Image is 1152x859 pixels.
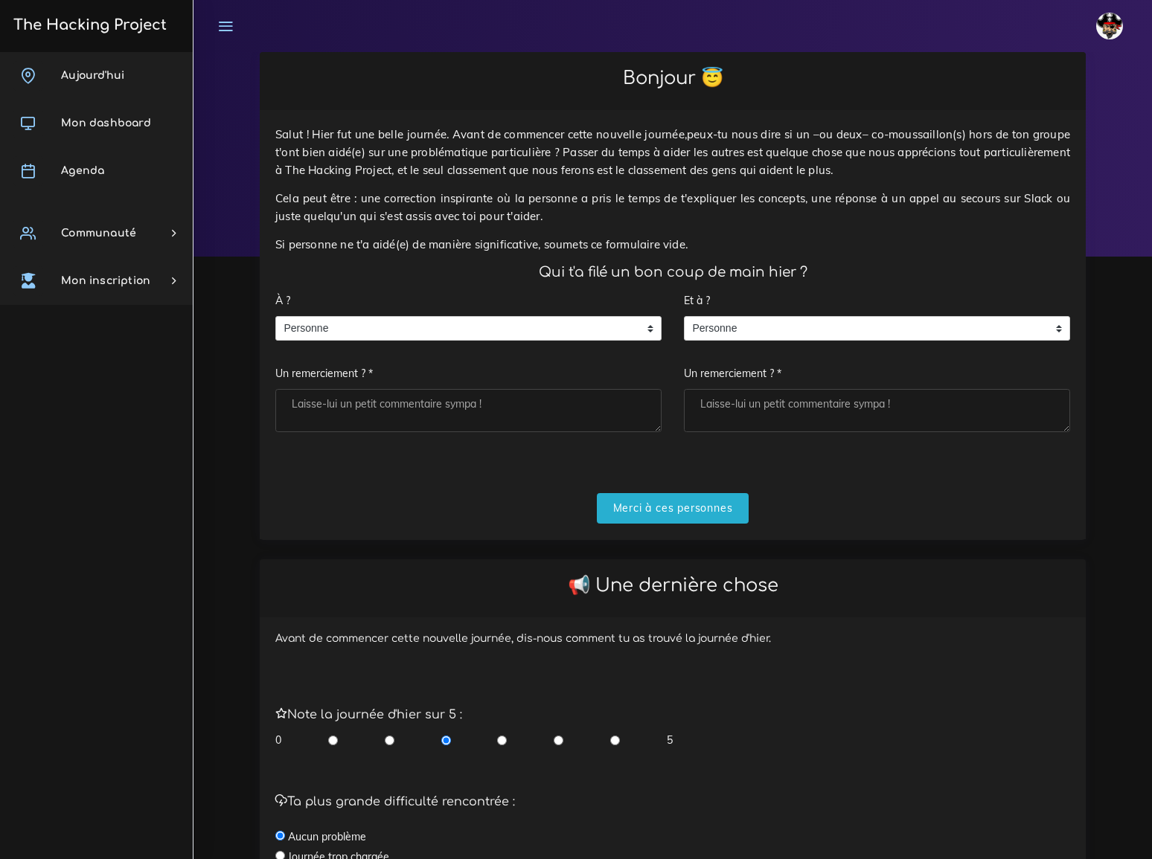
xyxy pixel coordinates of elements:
label: Aucun problème [288,829,366,844]
h2: Bonjour 😇 [275,68,1070,89]
h5: Ta plus grande difficulté rencontrée : [275,795,1070,809]
span: Communauté [61,228,136,239]
h4: Qui t'a filé un bon coup de main hier ? [275,264,1070,280]
span: Personne [276,317,639,341]
p: Cela peut être : une correction inspirante où la personne a pris le temps de t'expliquer les conc... [275,190,1070,225]
img: avatar [1096,13,1123,39]
label: Un remerciement ? * [684,359,781,390]
h6: Avant de commencer cette nouvelle journée, dis-nous comment tu as trouvé la journée d'hier. [275,633,1070,646]
h2: 📢 Une dernière chose [275,575,1070,596]
h5: Note la journée d'hier sur 5 : [275,708,1070,722]
label: Et à ? [684,286,710,316]
p: Salut ! Hier fut une belle journée. Avant de commencer cette nouvelle journée,peux-tu nous dire s... [275,126,1070,179]
span: Mon inscription [61,275,150,286]
label: Un remerciement ? * [275,359,373,390]
div: 0 5 [275,733,673,747]
h3: The Hacking Project [9,17,167,33]
span: Personne [685,317,1047,341]
p: Si personne ne t'a aidé(e) de manière significative, soumets ce formulaire vide. [275,236,1070,254]
span: Aujourd'hui [61,70,124,81]
span: Agenda [61,165,104,176]
span: Mon dashboard [61,118,151,129]
input: Merci à ces personnes [597,493,749,524]
label: À ? [275,286,290,316]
